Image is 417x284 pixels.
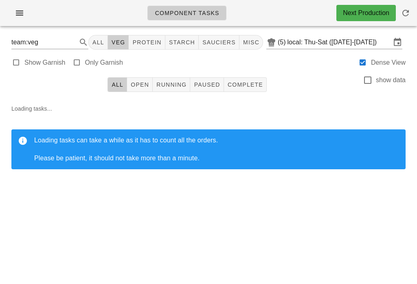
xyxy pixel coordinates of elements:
div: Loading tasks... [5,98,412,182]
label: show data [376,76,406,84]
span: Complete [227,81,263,88]
div: Next Production [343,8,389,18]
button: Open [127,77,153,92]
button: veg [108,35,129,50]
span: Open [130,81,149,88]
label: Only Garnish [85,59,123,67]
button: protein [129,35,165,50]
span: starch [169,39,195,46]
div: Loading tasks can take a while as it has to count all the orders. Please be patient, it should no... [34,136,399,163]
span: All [92,39,104,46]
button: All [88,35,108,50]
span: Component Tasks [154,10,219,16]
a: Component Tasks [147,6,226,20]
button: Paused [190,77,224,92]
button: sauciers [199,35,239,50]
span: Paused [193,81,220,88]
span: misc [243,39,259,46]
div: (5) [278,38,288,46]
span: All [111,81,123,88]
span: protein [132,39,161,46]
label: Dense View [371,59,406,67]
button: misc [239,35,263,50]
span: Running [156,81,187,88]
span: veg [111,39,125,46]
label: Show Garnish [24,59,66,67]
button: Complete [224,77,267,92]
button: starch [165,35,199,50]
span: sauciers [202,39,236,46]
button: Running [153,77,190,92]
button: All [108,77,127,92]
